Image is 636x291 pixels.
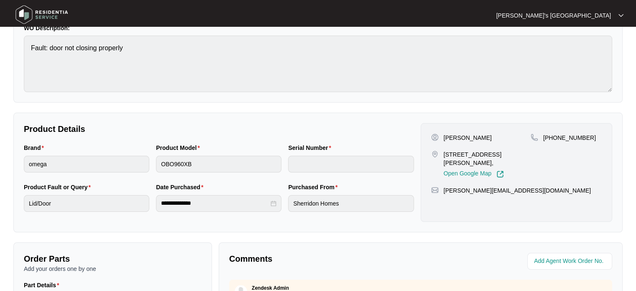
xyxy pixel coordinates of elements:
label: Product Model [156,144,203,152]
label: Serial Number [288,144,334,152]
p: [PERSON_NAME] [444,134,492,142]
p: [PHONE_NUMBER] [543,134,596,142]
label: Product Fault or Query [24,183,94,191]
input: Date Purchased [161,199,269,208]
a: Open Google Map [444,170,504,178]
img: user-pin [431,134,439,141]
img: dropdown arrow [618,13,623,18]
p: Comments [229,253,415,265]
input: Purchased From [288,195,414,212]
img: Link-External [496,170,504,178]
input: Product Fault or Query [24,195,149,212]
label: Brand [24,144,47,152]
input: Brand [24,156,149,173]
textarea: Fault: door not closing properly [24,36,612,92]
p: Order Parts [24,253,202,265]
img: residentia service logo [13,2,71,27]
label: Date Purchased [156,183,207,191]
p: [PERSON_NAME]'s [GEOGRAPHIC_DATA] [496,11,611,20]
input: Add Agent Work Order No. [534,256,607,266]
p: [STREET_ADDRESS][PERSON_NAME], [444,150,531,167]
img: map-pin [431,150,439,158]
input: Serial Number [288,156,414,173]
p: Product Details [24,123,414,135]
p: Add your orders one by one [24,265,202,273]
img: map-pin [531,134,538,141]
label: Purchased From [288,183,341,191]
img: map-pin [431,186,439,194]
label: Part Details [24,281,63,289]
p: [PERSON_NAME][EMAIL_ADDRESS][DOMAIN_NAME] [444,186,591,195]
input: Product Model [156,156,281,173]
